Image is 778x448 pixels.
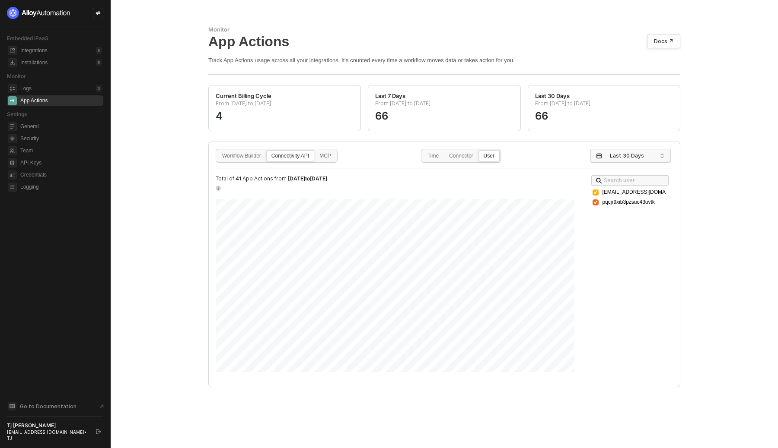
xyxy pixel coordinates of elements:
span: Credentials [20,170,102,180]
span: [EMAIL_ADDRESS][DOMAIN_NAME] [602,188,666,196]
div: Integrations [20,47,48,54]
span: logging [8,183,17,192]
span: General [20,121,102,132]
span: general [8,122,17,131]
a: Knowledge Base [7,401,104,411]
p: From [DATE] to [DATE] [375,100,513,110]
div: 66 [375,104,513,118]
div: 4 [216,104,354,118]
div: Workflow Builder [217,153,266,167]
div: MCP [315,153,336,167]
span: icon-swap [96,10,101,16]
div: Tj [PERSON_NAME] [7,422,88,429]
p: From [DATE] to [DATE] [535,100,673,110]
div: App Actions [208,33,680,50]
span: API Keys [20,158,102,168]
span: icon-logs [8,84,17,93]
span: Settings [7,111,27,117]
div: User [479,153,499,167]
span: Embedded iPaaS [7,35,48,41]
span: documentation [8,402,16,410]
span: pqcjr9xib3pzsuc43uvtk [602,198,654,206]
div: Docs ↗ [654,38,673,45]
span: Go to Documentation [20,403,77,410]
a: logo [7,7,103,19]
div: [EMAIL_ADDRESS][DOMAIN_NAME] • TJ [7,429,88,441]
span: 41 [236,175,241,182]
img: logo [7,7,71,19]
div: Track App Actions usage across all your integrations. It's counted every time a workflow moves da... [208,57,680,64]
img: icon-info [216,186,221,191]
span: Team [20,145,102,156]
div: 6 [96,47,102,54]
a: Docs ↗ [647,35,680,48]
div: 0 [96,85,102,92]
div: 5 [96,59,102,66]
span: credentials [8,170,17,180]
div: Time [423,153,443,167]
span: Monitor [7,73,26,79]
span: icon-app-actions [8,96,17,105]
span: api-key [8,158,17,167]
div: Logs [20,85,32,92]
div: Installations [20,59,48,66]
span: Security [20,133,102,144]
div: Last 7 Days [375,92,405,100]
span: installations [8,58,17,67]
div: App Actions [20,97,48,104]
p: From [DATE] to [DATE] [216,100,354,110]
span: team [8,146,17,155]
span: document-arrow [97,402,106,411]
div: Connectivity API [267,153,314,167]
div: Total of App Actions from [216,175,574,182]
span: integrations [8,46,17,55]
span: [DATE] to [DATE] [288,175,327,182]
div: Connector [444,153,478,167]
span: security [8,134,17,143]
div: Last 30 Days [535,92,570,100]
span: Last 30 Days [610,149,655,162]
div: 66 [535,104,673,118]
span: logout [96,429,101,434]
div: Monitor [208,26,680,33]
span: Logging [20,182,102,192]
div: Current Billing Cycle [216,92,271,100]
